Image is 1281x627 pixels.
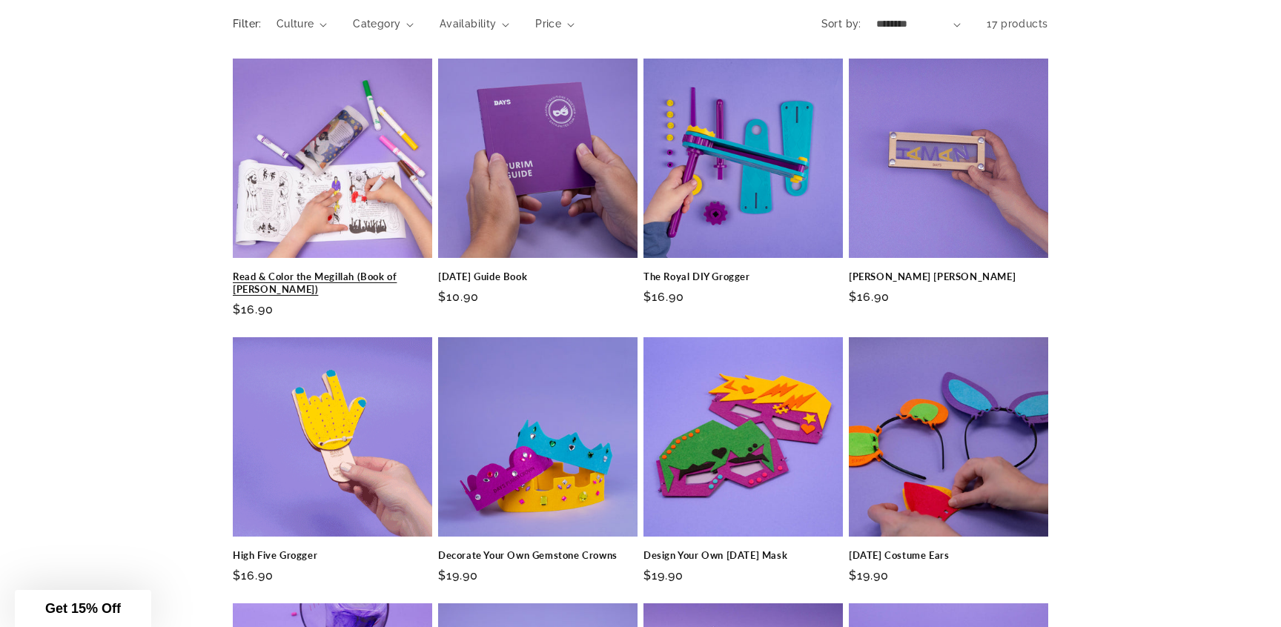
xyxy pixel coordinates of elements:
summary: Category (0 selected) [353,16,414,32]
a: [DATE] Guide Book [438,271,638,283]
h2: Filter: [233,16,262,32]
a: [PERSON_NAME] [PERSON_NAME] [849,271,1048,283]
summary: Culture (0 selected) [277,16,327,32]
a: High Five Grogger [233,549,432,562]
span: Availability [440,16,497,32]
span: 17 products [987,18,1048,30]
span: Category [353,16,400,32]
label: Sort by: [821,18,861,30]
a: Design Your Own [DATE] Mask [643,549,843,562]
summary: Price [535,16,575,32]
a: [DATE] Costume Ears [849,549,1048,562]
summary: Availability (0 selected) [440,16,509,32]
a: Read & Color the Megillah (Book of [PERSON_NAME]) [233,271,432,296]
span: Culture [277,16,314,32]
span: Price [535,16,561,32]
div: Get 15% Off [15,590,151,627]
a: The Royal DIY Grogger [643,271,843,283]
span: Get 15% Off [45,601,121,616]
a: Decorate Your Own Gemstone Crowns [438,549,638,562]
